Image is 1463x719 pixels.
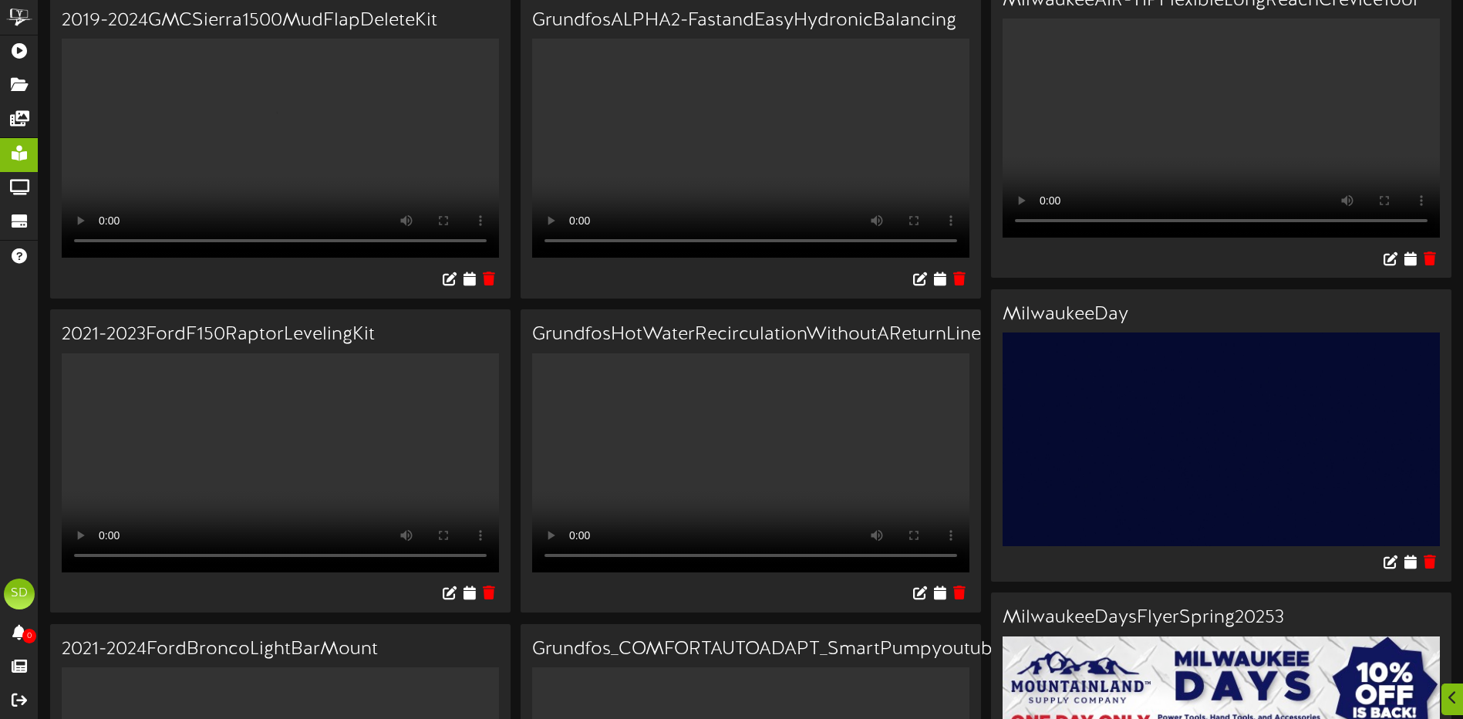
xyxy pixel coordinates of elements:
[62,640,499,660] h3: 2021-2024FordBroncoLightBarMount
[62,11,499,31] h3: 2019-2024GMCSierra1500MudFlapDeleteKit
[1003,608,1440,628] h3: MilwaukeeDaysFlyerSpring20253
[532,640,969,660] h3: Grundfos_COMFORTAUTOADAPT_SmartPumpyoutubevideo
[1003,305,1440,325] h3: MilwaukeeDay
[22,629,36,643] span: 0
[532,11,969,31] h3: GrundfosALPHA2-FastandEasyHydronicBalancing
[4,579,35,609] div: SD
[532,325,969,345] h3: GrundfosHotWaterRecirculationWithoutAReturnLine
[62,353,499,572] video: Your browser does not support HTML5 video.
[62,39,499,258] video: Your browser does not support HTML5 video.
[62,325,499,345] h3: 2021-2023FordF150RaptorLevelingKit
[532,353,969,572] video: Your browser does not support HTML5 video.
[1003,332,1440,546] img: 9accfd01-fd88-4804-aa65-b7270c446950.jpg
[1003,19,1440,238] video: Your browser does not support HTML5 video.
[532,39,969,258] video: Your browser does not support HTML5 video.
